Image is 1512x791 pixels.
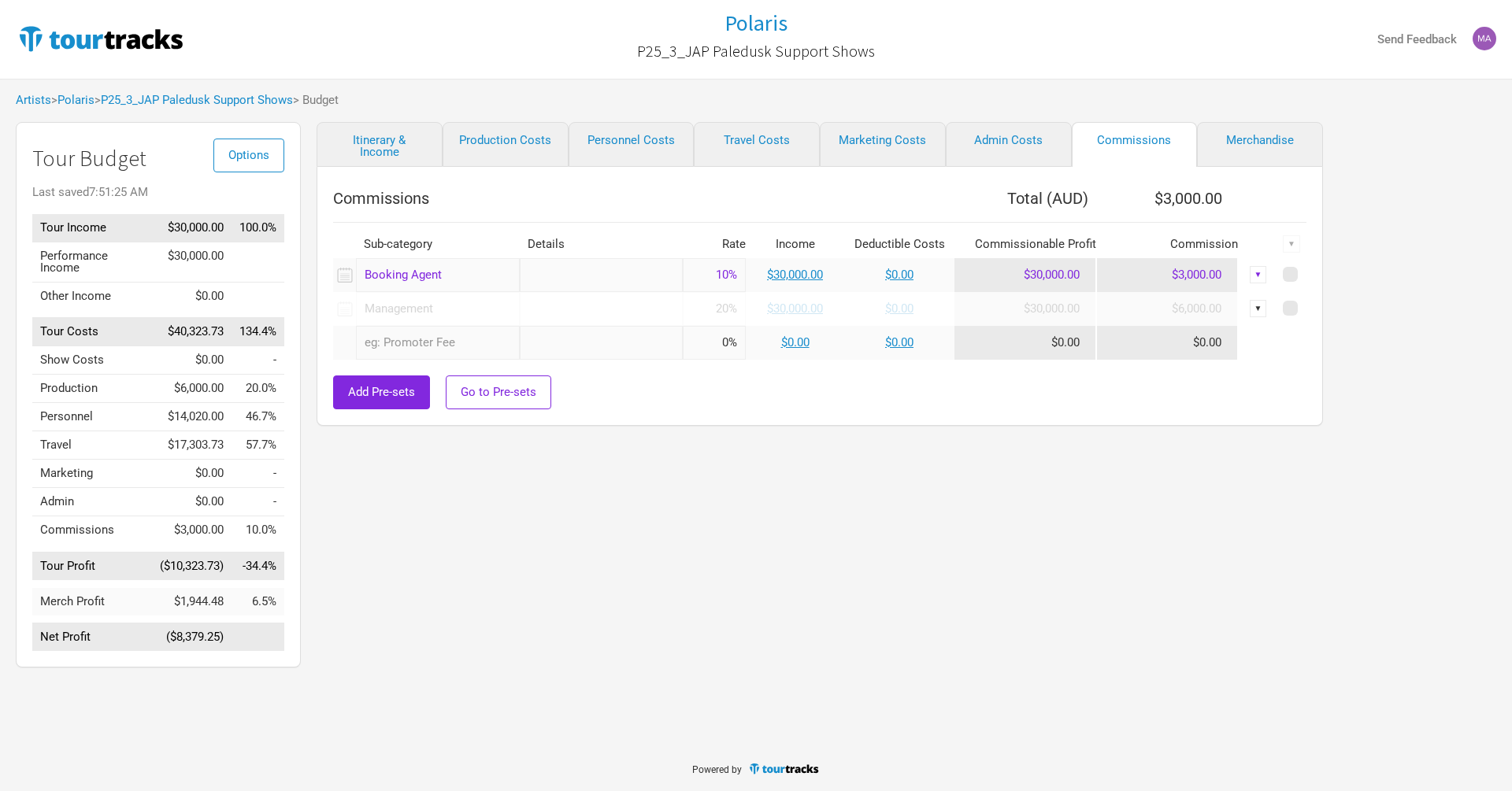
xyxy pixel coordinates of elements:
[333,375,430,409] button: Add Pre-sets
[954,231,1096,258] th: Commissionable Profit
[232,242,284,282] td: Performance Income as % of Tour Income
[32,488,152,516] td: Admin
[446,375,551,409] button: Go to Pre-sets
[724,9,787,37] h1: Polaris
[232,488,284,516] td: Admin as % of Tour Income
[16,23,186,54] img: TourTracks
[1473,27,1496,50] img: Mark
[152,403,232,431] td: $14,020.00
[232,403,284,431] td: Personnel as % of Tour Income
[692,764,742,775] span: Powered by
[32,588,152,615] td: Merch Profit
[1283,235,1300,253] div: ▼
[228,148,269,162] span: Options
[520,231,684,258] th: Details
[356,258,520,292] div: Booking Agent
[767,301,823,316] a: $30,000.00
[232,375,284,403] td: Production as % of Tour Income
[767,268,823,282] a: $30,000.00
[152,552,232,580] td: ($10,323.73)
[32,282,152,310] td: Other Income
[232,431,284,460] td: Travel as % of Tour Income
[57,93,94,107] a: Polaris
[32,516,152,545] td: Commissions
[16,93,51,107] a: Artists
[213,139,284,172] button: Options
[885,301,913,316] a: $0.00
[32,187,284,198] div: Last saved 7:51:25 AM
[637,43,875,60] h2: P25_3_JAP Paledusk Support Shows
[232,282,284,310] td: Other Income as % of Tour Income
[748,762,821,775] img: TourTracks
[820,122,946,167] a: Marketing Costs
[1096,326,1238,360] td: $0.00
[232,623,284,652] td: Net Profit as % of Tour Income
[781,335,810,349] a: $0.00
[1197,122,1323,167] a: Merchandise
[232,346,284,375] td: Show Costs as % of Tour Income
[152,488,232,516] td: $0.00
[32,346,152,375] td: Show Costs
[885,268,913,282] a: $0.00
[885,335,913,349] a: $0.00
[94,94,293,106] span: >
[32,403,152,431] td: Personnel
[946,122,1072,167] a: Admin Costs
[954,292,1096,326] td: $30,000.00
[152,346,232,375] td: $0.00
[32,552,152,580] td: Tour Profit
[32,242,152,282] td: Performance Income
[232,516,284,545] td: Commissions as % of Tour Income
[152,431,232,460] td: $17,303.73
[152,460,232,488] td: $0.00
[637,35,875,68] a: P25_3_JAP Paledusk Support Shows
[232,460,284,488] td: Marketing as % of Tour Income
[32,146,284,171] h1: Tour Budget
[152,588,232,615] td: $1,944.48
[356,231,520,258] th: Sub-category
[32,214,152,242] td: Tour Income
[32,460,152,488] td: Marketing
[152,516,232,545] td: $3,000.00
[954,258,1096,292] td: $30,000.00
[461,385,536,399] span: Go to Pre-sets
[954,326,1096,360] td: $0.00
[293,94,339,106] span: > Budget
[152,242,232,282] td: $30,000.00
[1096,231,1238,258] th: Commission
[32,318,152,346] td: Tour Costs
[32,431,152,460] td: Travel
[443,122,569,167] a: Production Costs
[152,282,232,310] td: $0.00
[569,122,695,167] a: Personnel Costs
[348,385,415,399] span: Add Pre-sets
[724,11,787,35] a: Polaris
[152,375,232,403] td: $6,000.00
[954,183,1096,214] th: Total ( AUD )
[746,231,844,258] th: Income
[1377,32,1457,46] strong: Send Feedback
[844,231,954,258] th: Deductible Costs
[232,318,284,346] td: Tour Costs as % of Tour Income
[152,214,232,242] td: $30,000.00
[232,588,284,615] td: Merch Profit as % of Tour Income
[683,231,746,258] th: Rate
[356,292,520,326] div: Management
[317,122,443,167] a: Itinerary & Income
[32,375,152,403] td: Production
[356,326,520,360] input: eg: Promoter Fee
[152,623,232,652] td: ($8,379.25)
[1096,258,1238,292] td: $3,000.00
[1250,266,1267,283] div: ▼
[232,552,284,580] td: Tour Profit as % of Tour Income
[32,623,152,652] td: Net Profit
[1096,292,1238,326] td: $6,000.00
[51,94,94,106] span: >
[1250,300,1267,317] div: ▼
[152,318,232,346] td: $40,323.73
[101,93,293,107] a: P25_3_JAP Paledusk Support Shows
[694,122,820,167] a: Travel Costs
[1096,183,1238,214] th: $3,000.00
[1072,122,1198,167] a: Commissions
